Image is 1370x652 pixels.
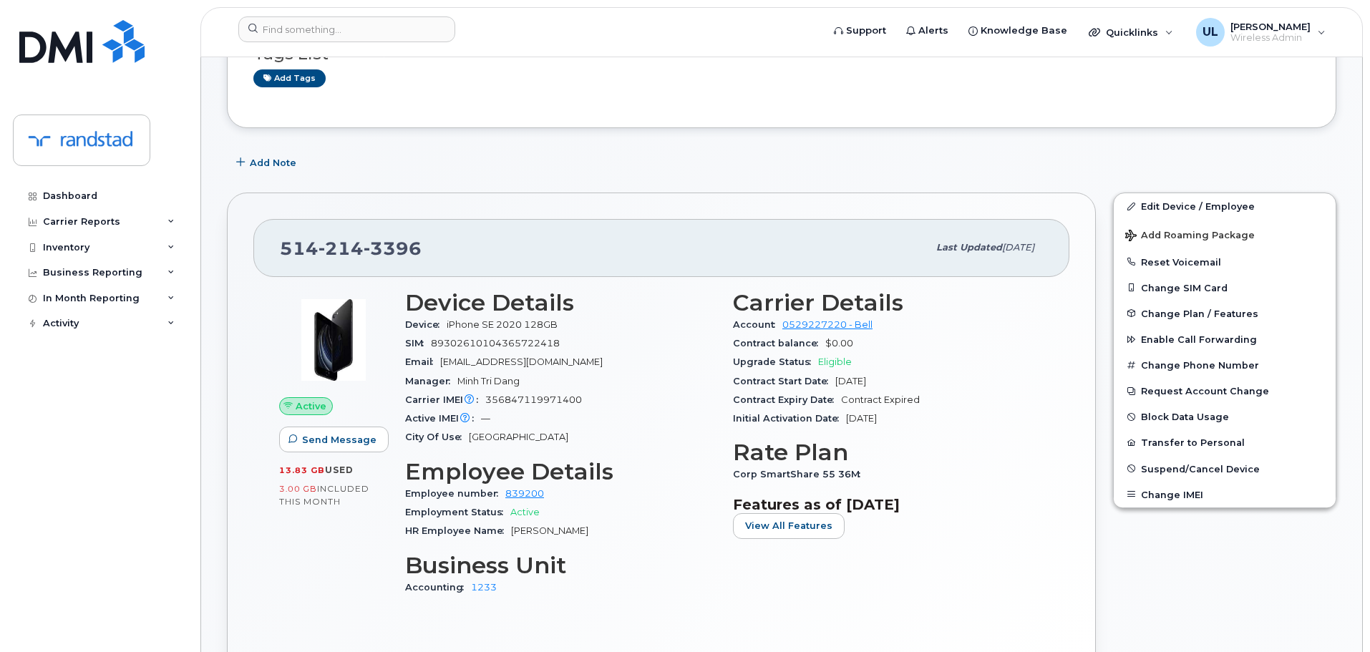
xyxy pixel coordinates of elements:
[279,483,369,507] span: included this month
[405,319,447,330] span: Device
[405,553,716,578] h3: Business Unit
[825,338,853,349] span: $0.00
[733,469,868,480] span: Corp SmartShare 55 36M
[733,413,846,424] span: Initial Activation Date
[1114,249,1336,275] button: Reset Voicemail
[319,238,364,259] span: 214
[1125,230,1255,243] span: Add Roaming Package
[405,582,471,593] span: Accounting
[405,432,469,442] span: City Of Use
[896,16,958,45] a: Alerts
[733,496,1044,513] h3: Features as of [DATE]
[1114,456,1336,482] button: Suspend/Cancel Device
[511,525,588,536] span: [PERSON_NAME]
[405,488,505,499] span: Employee number
[733,513,845,539] button: View All Features
[405,290,716,316] h3: Device Details
[1114,326,1336,352] button: Enable Call Forwarding
[824,16,896,45] a: Support
[302,433,376,447] span: Send Message
[447,319,558,330] span: iPhone SE 2020 128GB
[1114,301,1336,326] button: Change Plan / Features
[471,582,497,593] a: 1233
[1002,242,1034,253] span: [DATE]
[846,24,886,38] span: Support
[958,16,1077,45] a: Knowledge Base
[505,488,544,499] a: 839200
[733,319,782,330] span: Account
[1141,463,1260,474] span: Suspend/Cancel Device
[835,376,866,386] span: [DATE]
[405,459,716,485] h3: Employee Details
[981,24,1067,38] span: Knowledge Base
[733,394,841,405] span: Contract Expiry Date
[291,297,376,383] img: image20231002-3703462-2fle3a.jpeg
[227,150,309,175] button: Add Note
[1186,18,1336,47] div: Uraib Lakhani
[279,484,317,494] span: 3.00 GB
[405,376,457,386] span: Manager
[745,519,832,532] span: View All Features
[238,16,455,42] input: Find something...
[279,427,389,452] button: Send Message
[733,439,1044,465] h3: Rate Plan
[1114,275,1336,301] button: Change SIM Card
[405,356,440,367] span: Email
[457,376,520,386] span: Minh Tri Dang
[325,464,354,475] span: used
[1203,24,1218,41] span: UL
[250,156,296,170] span: Add Note
[485,394,582,405] span: 356847119971400
[296,399,326,413] span: Active
[510,507,540,517] span: Active
[1114,352,1336,378] button: Change Phone Number
[364,238,422,259] span: 3396
[405,507,510,517] span: Employment Status
[1114,220,1336,249] button: Add Roaming Package
[846,413,877,424] span: [DATE]
[1114,378,1336,404] button: Request Account Change
[405,338,431,349] span: SIM
[1114,429,1336,455] button: Transfer to Personal
[1114,404,1336,429] button: Block Data Usage
[1230,32,1311,44] span: Wireless Admin
[918,24,948,38] span: Alerts
[440,356,603,367] span: [EMAIL_ADDRESS][DOMAIN_NAME]
[1106,26,1158,38] span: Quicklinks
[818,356,852,367] span: Eligible
[280,238,422,259] span: 514
[733,338,825,349] span: Contract balance
[1141,308,1258,318] span: Change Plan / Features
[1079,18,1183,47] div: Quicklinks
[1141,334,1257,345] span: Enable Call Forwarding
[253,69,326,87] a: Add tags
[405,394,485,405] span: Carrier IMEI
[405,413,481,424] span: Active IMEI
[733,290,1044,316] h3: Carrier Details
[253,45,1310,63] h3: Tags List
[1114,193,1336,219] a: Edit Device / Employee
[279,465,325,475] span: 13.83 GB
[841,394,920,405] span: Contract Expired
[782,319,873,330] a: 0529227220 - Bell
[405,525,511,536] span: HR Employee Name
[481,413,490,424] span: —
[936,242,1002,253] span: Last updated
[733,376,835,386] span: Contract Start Date
[733,356,818,367] span: Upgrade Status
[431,338,560,349] span: 89302610104365722418
[1114,482,1336,507] button: Change IMEI
[1230,21,1311,32] span: [PERSON_NAME]
[469,432,568,442] span: [GEOGRAPHIC_DATA]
